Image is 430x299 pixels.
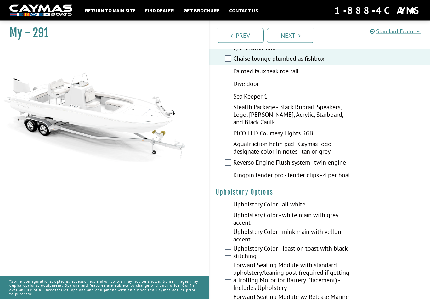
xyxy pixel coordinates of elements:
[180,6,223,14] a: Get Brochure
[216,189,424,196] h4: Upholstery Options
[370,28,421,35] a: Standard Features
[233,159,351,168] label: Reverso Engine Flush system - twin engine
[267,28,314,43] a: Next
[233,245,351,262] label: Upholstery Color - Toast on toast with black stitching
[233,80,351,89] label: Dive door
[233,201,351,210] label: Upholstery Color - all white
[233,262,351,293] label: Forward Seating Module with standard upholstery/leaning post (required if getting a Trolling Moto...
[226,6,261,14] a: Contact Us
[9,26,193,40] h1: My - 291
[334,3,421,17] div: 1-888-4CAYMAS
[233,172,351,181] label: Kingpin fender pro - fender clips - 4 per boat
[215,27,430,43] ul: Pagination
[233,140,351,157] label: AquaTraction helm pad - Caymas logo - designate color in notes - tan or grey
[82,6,139,14] a: Return to main site
[9,5,72,16] img: white-logo-c9c8dbefe5ff5ceceb0f0178aa75bf4bb51f6bca0971e226c86eb53dfe498488.png
[233,93,351,102] label: Sea Keeper 1
[233,228,351,245] label: Upholstery Color - mink main with vellum accent
[233,68,351,77] label: Painted faux teak toe rail
[233,130,351,139] label: PICO LED Courtesy Lights RGB
[142,6,177,14] a: Find Dealer
[233,212,351,228] label: Upholstery Color - white main with grey accent
[233,55,351,64] label: Chaise lounge plumbed as fishbox
[233,104,351,128] label: Stealth Package - Black Rubrail, Speakers, Logo, [PERSON_NAME], Acrylic, Starboard, and Black Caulk
[9,276,199,299] p: *Some configurations, options, accessories, and/or colors may not be shown. Some images may depic...
[217,28,264,43] a: Prev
